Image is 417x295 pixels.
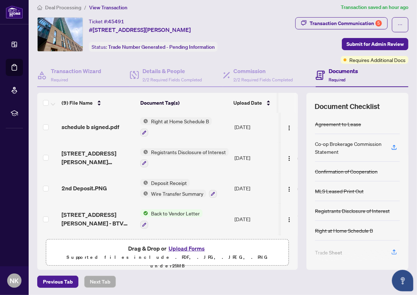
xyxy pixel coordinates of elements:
[148,209,203,217] span: Back to Vendor Letter
[232,173,280,204] td: [DATE]
[232,142,280,173] td: [DATE]
[140,148,229,167] button: Status IconRegistrants Disclosure of Interest
[50,253,285,270] p: Supported files include .PDF, .JPG, .JPEG, .PNG under 25 MB
[38,18,83,51] img: IMG-C12300250_1.jpg
[89,17,124,25] div: Ticket #:
[148,148,229,156] span: Registrants Disclosure of Interest
[43,276,73,287] span: Previous Tab
[89,25,191,34] span: #[STREET_ADDRESS][PERSON_NAME]
[137,93,231,113] th: Document Tag(s)
[140,190,148,198] img: Status Icon
[140,179,148,187] img: Status Icon
[108,44,215,50] span: Trade Number Generated - Pending Information
[315,207,390,215] div: Registrants Disclosure of Interest
[6,5,23,19] img: logo
[89,4,127,11] span: View Transaction
[283,152,295,163] button: Logo
[140,117,148,125] img: Status Icon
[286,186,292,192] img: Logo
[89,42,218,52] div: Status:
[346,38,404,50] span: Submit for Admin Review
[286,217,292,223] img: Logo
[232,234,280,263] td: [DATE]
[140,209,148,217] img: Status Icon
[37,276,78,288] button: Previous Tab
[283,121,295,133] button: Logo
[62,210,135,228] span: [STREET_ADDRESS][PERSON_NAME] - BTV Letter.pdf
[233,99,262,107] span: Upload Date
[84,276,116,288] button: Next Tab
[295,17,388,29] button: Transaction Communication5
[341,3,408,11] article: Transaction saved an hour ago
[142,77,202,82] span: 2/2 Required Fields Completed
[142,67,202,75] h4: Details & People
[232,111,280,142] td: [DATE]
[51,67,101,75] h4: Transaction Wizard
[315,167,378,175] div: Confirmation of Cooperation
[283,213,295,225] button: Logo
[128,244,207,253] span: Drag & Drop or
[62,149,135,166] span: [STREET_ADDRESS][PERSON_NAME] DISC_[DATE] 21_40_48.pdf
[84,3,86,11] li: /
[329,77,346,82] span: Required
[108,18,124,25] span: 45491
[234,67,293,75] h4: Commission
[283,182,295,194] button: Logo
[286,125,292,131] img: Logo
[315,140,383,156] div: Co-op Brokerage Commission Statement
[329,67,358,75] h4: Documents
[140,209,203,229] button: Status IconBack to Vendor Letter
[62,123,119,131] span: schedule b signed.pdf
[37,5,42,10] span: home
[315,101,380,111] span: Document Checklist
[140,179,217,198] button: Status IconDeposit ReceiptStatus IconWire Transfer Summary
[398,22,403,27] span: ellipsis
[140,148,148,156] img: Status Icon
[148,179,190,187] span: Deposit Receipt
[342,38,408,50] button: Submit for Admin Review
[46,239,289,275] span: Drag & Drop orUpload FormsSupported files include .PDF, .JPG, .JPEG, .PNG under25MB
[148,117,212,125] span: Right at Home Schedule B
[315,227,373,234] div: Right at Home Schedule B
[10,276,19,286] span: NK
[62,184,107,192] span: 2nd Deposit.PNG
[315,187,364,195] div: MLS Leased Print Out
[392,270,413,291] button: Open asap
[166,244,207,253] button: Upload Forms
[232,204,280,234] td: [DATE]
[375,20,382,27] div: 5
[310,18,382,29] div: Transaction Communication
[315,248,342,256] div: Trade Sheet
[234,77,293,82] span: 2/2 Required Fields Completed
[45,4,81,11] span: Deal Processing
[286,156,292,161] img: Logo
[140,117,212,137] button: Status IconRight at Home Schedule B
[51,77,68,82] span: Required
[148,190,206,198] span: Wire Transfer Summary
[231,93,279,113] th: Upload Date
[62,99,93,107] span: (9) File Name
[59,93,137,113] th: (9) File Name
[315,120,361,128] div: Agreement to Lease
[349,56,406,64] span: Requires Additional Docs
